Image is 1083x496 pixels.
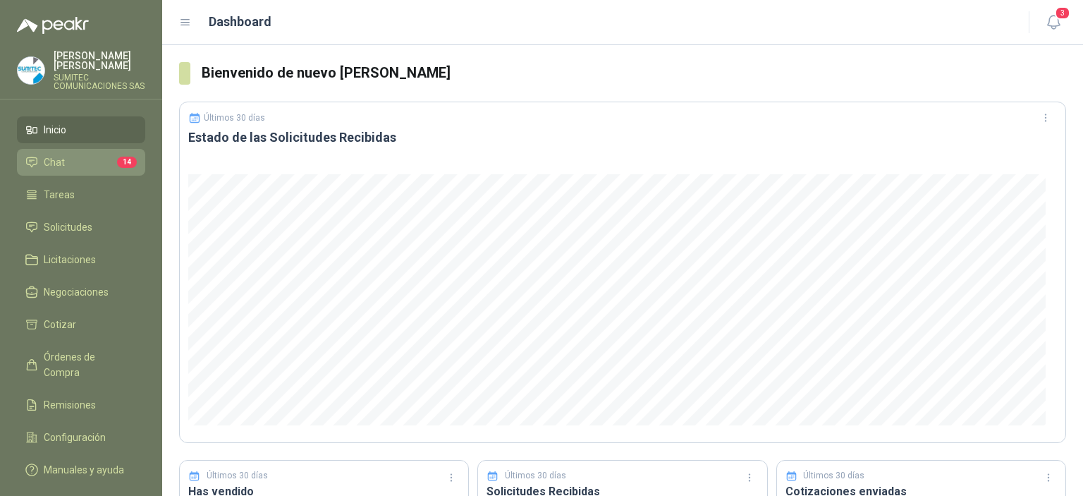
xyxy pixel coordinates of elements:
[17,456,145,483] a: Manuales y ayuda
[44,397,96,413] span: Remisiones
[44,187,75,202] span: Tareas
[18,57,44,84] img: Company Logo
[44,317,76,332] span: Cotizar
[17,181,145,208] a: Tareas
[1055,6,1070,20] span: 3
[44,122,66,138] span: Inicio
[17,311,145,338] a: Cotizar
[803,469,864,483] p: Últimos 30 días
[17,392,145,418] a: Remisiones
[17,116,145,143] a: Inicio
[17,149,145,176] a: Chat14
[44,349,132,380] span: Órdenes de Compra
[44,155,65,170] span: Chat
[17,344,145,386] a: Órdenes de Compra
[44,462,124,478] span: Manuales y ayuda
[17,214,145,241] a: Solicitudes
[44,252,96,267] span: Licitaciones
[17,279,145,306] a: Negociaciones
[44,430,106,445] span: Configuración
[17,17,89,34] img: Logo peakr
[17,424,145,451] a: Configuración
[44,284,109,300] span: Negociaciones
[505,469,566,483] p: Últimos 30 días
[44,219,92,235] span: Solicitudes
[188,129,1057,146] h3: Estado de las Solicitudes Recibidas
[54,73,145,90] p: SUMITEC COMUNICACIONES SAS
[207,469,268,483] p: Últimos 30 días
[204,113,265,123] p: Últimos 30 días
[117,157,137,168] span: 14
[202,62,1066,84] h3: Bienvenido de nuevo [PERSON_NAME]
[209,12,271,32] h1: Dashboard
[17,246,145,273] a: Licitaciones
[1041,10,1066,35] button: 3
[54,51,145,71] p: [PERSON_NAME] [PERSON_NAME]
